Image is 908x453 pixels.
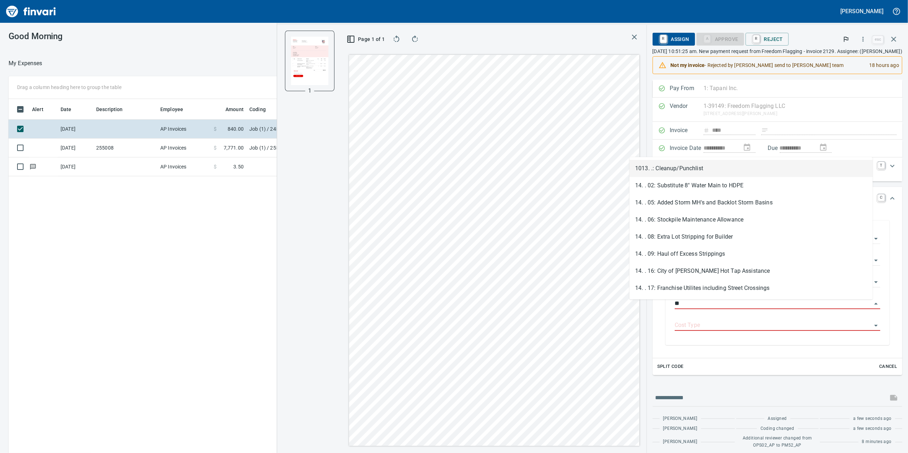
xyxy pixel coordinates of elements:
[655,361,685,372] button: Split Code
[740,435,815,449] span: Additional reviewer changed from OPS02_AP to PM52_AP
[629,262,873,280] li: 14. . 16: City of [PERSON_NAME] Hot Tap Assistance
[629,228,873,245] li: 14. . 08: Extra Lot Stripping for Builder
[249,105,275,114] span: Coding
[216,105,244,114] span: Amount
[878,162,885,169] a: T
[653,48,902,55] p: [DATE] 10:51:25 am. New payment request from Freedom Flagging - invoice 2129. Assignee: ([PERSON_...
[873,36,883,43] a: esc
[862,438,892,446] span: 8 minutes ago
[841,7,883,15] h5: [PERSON_NAME]
[663,438,697,446] span: [PERSON_NAME]
[657,363,684,371] span: Split Code
[61,105,72,114] span: Date
[878,194,885,201] a: C
[93,139,157,157] td: 255008
[629,245,873,262] li: 14. . 09: Haul off Excess Strippings
[629,297,873,314] li: 14. . 19: MESA Invoices (job cost transfer to GWP9)
[751,33,783,45] span: Reject
[160,105,183,114] span: Employee
[753,35,760,43] a: R
[853,415,892,422] span: a few seconds ago
[9,59,42,68] p: My Expenses
[61,105,81,114] span: Date
[660,35,667,43] a: R
[871,299,881,309] button: Close
[871,277,881,287] button: Open
[214,144,217,151] span: $
[838,31,854,47] button: Flag
[863,59,899,72] div: 18 hours ago
[96,105,132,114] span: Description
[746,33,789,46] button: RReject
[32,105,53,114] span: Alert
[871,31,902,48] span: Close invoice
[871,255,881,265] button: Open
[671,59,864,72] div: - Rejected by [PERSON_NAME] send to [PERSON_NAME] team
[224,144,244,151] span: 7,771.00
[247,139,425,157] td: Job (1) / 255008.: [GEOGRAPHIC_DATA]
[214,125,217,132] span: $
[871,321,881,330] button: Open
[768,415,787,422] span: Assigned
[157,120,211,139] td: AP Invoices
[228,125,244,132] span: 840.00
[9,59,42,68] nav: breadcrumb
[663,415,697,422] span: [PERSON_NAME]
[247,120,425,139] td: Job (1) / 245005.: [PERSON_NAME][GEOGRAPHIC_DATA]
[653,33,695,46] button: RAssign
[58,157,93,176] td: [DATE]
[629,211,873,228] li: 14. . 06: Stockpile Maintenance Allowance
[629,160,873,177] li: 1013. .: Cleanup/Punchlist
[4,3,58,20] img: Finvari
[871,234,881,244] button: Open
[839,6,885,17] button: [PERSON_NAME]
[225,105,244,114] span: Amount
[58,139,93,157] td: [DATE]
[855,31,871,47] button: More
[308,87,311,95] p: 1
[629,177,873,194] li: 14. . 02: Substitute 8" Water Main to HDPE
[853,425,892,432] span: a few seconds ago
[29,164,37,169] span: Has messages
[160,105,192,114] span: Employee
[877,361,899,372] button: Cancel
[671,62,705,68] strong: Not my invoice
[58,120,93,139] td: [DATE]
[157,139,211,157] td: AP Invoices
[629,280,873,297] li: 14. . 17: Franchise Utilites including Street Crossings
[214,163,217,170] span: $
[17,84,121,91] p: Drag a column heading here to group the table
[878,363,898,371] span: Cancel
[351,35,382,44] span: Page 1 of 1
[96,105,123,114] span: Description
[629,194,873,211] li: 14. . 05: Added Storm MH's and Backlot Storm Basins
[32,105,43,114] span: Alert
[291,37,328,85] img: Page 1
[249,105,266,114] span: Coding
[696,36,744,42] div: Job Phase required
[9,31,235,41] h3: Good Morning
[348,33,385,46] button: Page 1 of 1
[885,389,902,406] span: This records your message into the invoice and notifies anyone mentioned
[157,157,211,176] td: AP Invoices
[658,33,689,45] span: Assign
[663,425,697,432] span: [PERSON_NAME]
[233,163,244,170] span: 3.50
[761,425,794,432] span: Coding changed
